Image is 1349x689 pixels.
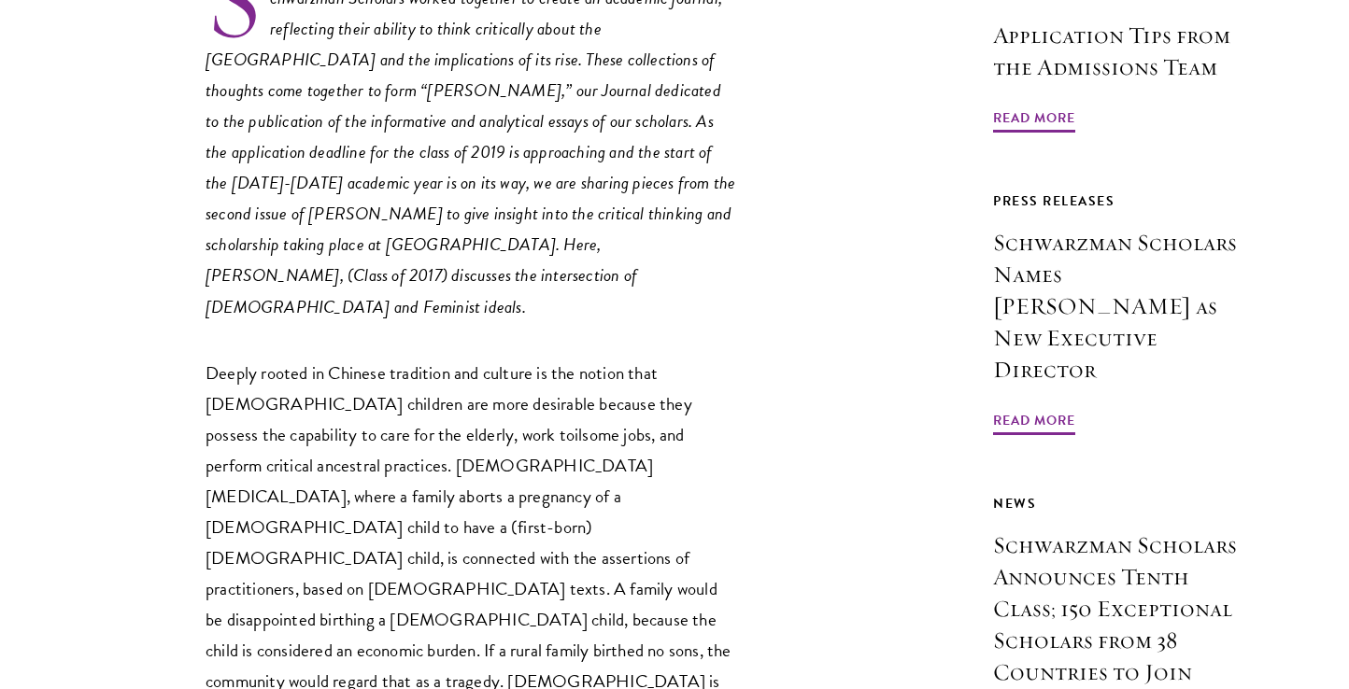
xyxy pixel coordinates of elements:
h3: Application Tips from the Admissions Team [993,20,1256,83]
span: Read More [993,106,1075,135]
div: News [993,492,1256,515]
span: Read More [993,409,1075,438]
h3: Schwarzman Scholars Names [PERSON_NAME] as New Executive Director [993,227,1256,386]
div: Press Releases [993,190,1256,213]
a: Press Releases Schwarzman Scholars Names [PERSON_NAME] as New Executive Director Read More [993,190,1256,438]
